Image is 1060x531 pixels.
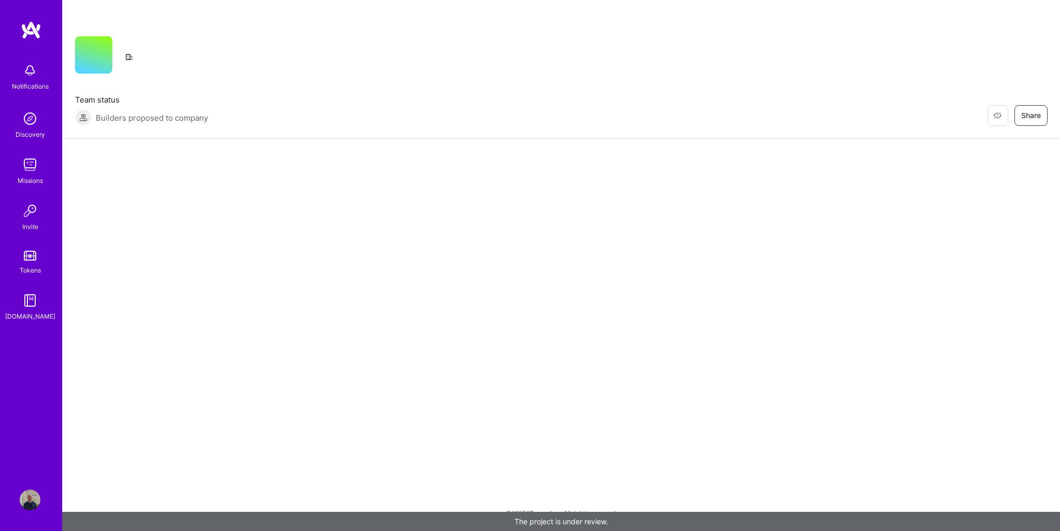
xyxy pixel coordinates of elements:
a: User Avatar [17,490,43,510]
img: tokens [24,251,36,261]
div: Notifications [12,81,49,92]
img: guide book [20,290,40,311]
div: The project is under review. [62,512,1060,531]
span: Builders proposed to company [96,112,208,123]
span: Team status [75,94,208,105]
img: discovery [20,108,40,129]
i: icon CompanyGray [125,53,133,61]
i: icon EyeClosed [993,111,1002,120]
img: bell [20,60,40,81]
img: User Avatar [20,490,40,510]
span: Share [1021,110,1041,121]
div: Discovery [16,129,45,140]
div: [DOMAIN_NAME] [5,311,55,322]
img: Invite [20,200,40,221]
button: Share [1014,105,1048,126]
div: Invite [22,221,38,232]
img: logo [21,21,41,39]
div: Tokens [20,265,41,276]
img: Builders proposed to company [75,109,92,126]
div: Missions [18,175,43,186]
img: teamwork [20,154,40,175]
